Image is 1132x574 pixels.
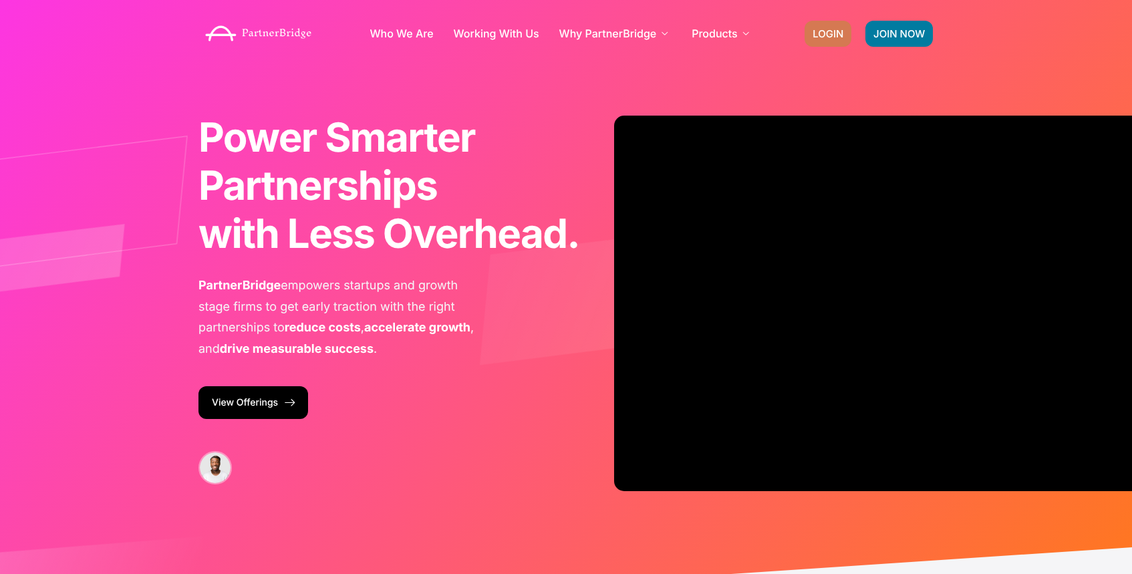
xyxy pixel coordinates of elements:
span: empowers startups and growth stage firms to get early traction with the right partnerships to [198,279,458,335]
b: with Less Overhead. [198,210,579,258]
a: Working With Us [454,28,539,39]
span: LOGIN [813,29,843,39]
span: JOIN NOW [873,29,925,39]
span: , and [198,321,474,356]
span: Power Smarter Partnerships [198,114,475,210]
span: , [361,321,364,335]
a: Why PartnerBridge [559,28,672,39]
span: reduce costs [285,321,361,335]
span: View Offerings [212,398,278,408]
a: Who We Are [370,28,433,39]
span: drive measurable success [220,342,374,356]
a: JOIN NOW [865,21,933,47]
span: accelerate growth [364,321,470,335]
span: PartnerBridge [198,279,281,293]
a: Products [692,28,752,39]
a: View Offerings [198,386,308,419]
span: . [374,342,377,356]
a: LOGIN [805,21,851,47]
